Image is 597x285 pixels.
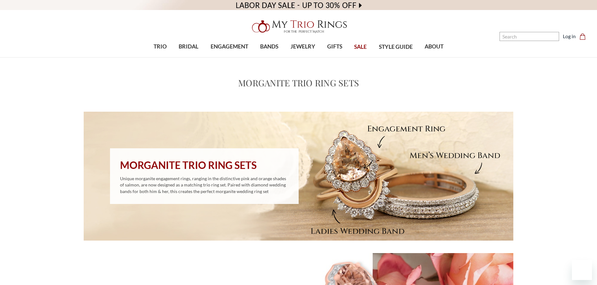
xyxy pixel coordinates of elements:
[266,57,272,58] button: submenu toggle
[211,43,248,51] span: ENGAGEMENT
[563,33,576,40] a: Log in
[284,37,321,57] a: JEWELRY
[238,76,359,89] h1: Morganite Trio Ring Sets
[249,17,349,37] img: My Trio Rings
[500,32,559,41] input: Search
[120,158,257,173] p: MORGANITE TRIO RING SETS
[321,37,348,57] a: GIFTS
[572,260,592,280] iframe: Button to launch messaging window
[205,37,254,57] a: ENGAGEMENT
[260,43,278,51] span: BANDS
[173,17,424,37] a: My Trio Rings
[157,57,163,58] button: submenu toggle
[173,37,204,57] a: BRIDAL
[425,43,443,51] span: ABOUT
[327,43,342,51] span: GIFTS
[300,57,306,58] button: submenu toggle
[579,33,586,40] svg: cart.cart_preview
[254,37,284,57] a: BANDS
[348,37,373,57] a: SALE
[120,176,289,195] p: Unique morganite engagement rings, ranging in the distinctive pink and orange shades of salmon, a...
[379,43,413,51] span: STYLE GUIDE
[431,57,437,58] button: submenu toggle
[354,43,367,51] span: SALE
[179,43,198,51] span: BRIDAL
[373,37,418,57] a: STYLE GUIDE
[148,37,173,57] a: TRIO
[419,37,449,57] a: ABOUT
[226,57,233,58] button: submenu toggle
[154,43,167,51] span: TRIO
[579,33,589,40] a: Cart with 0 items
[291,43,315,51] span: JEWELRY
[332,57,338,58] button: submenu toggle
[186,57,192,58] button: submenu toggle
